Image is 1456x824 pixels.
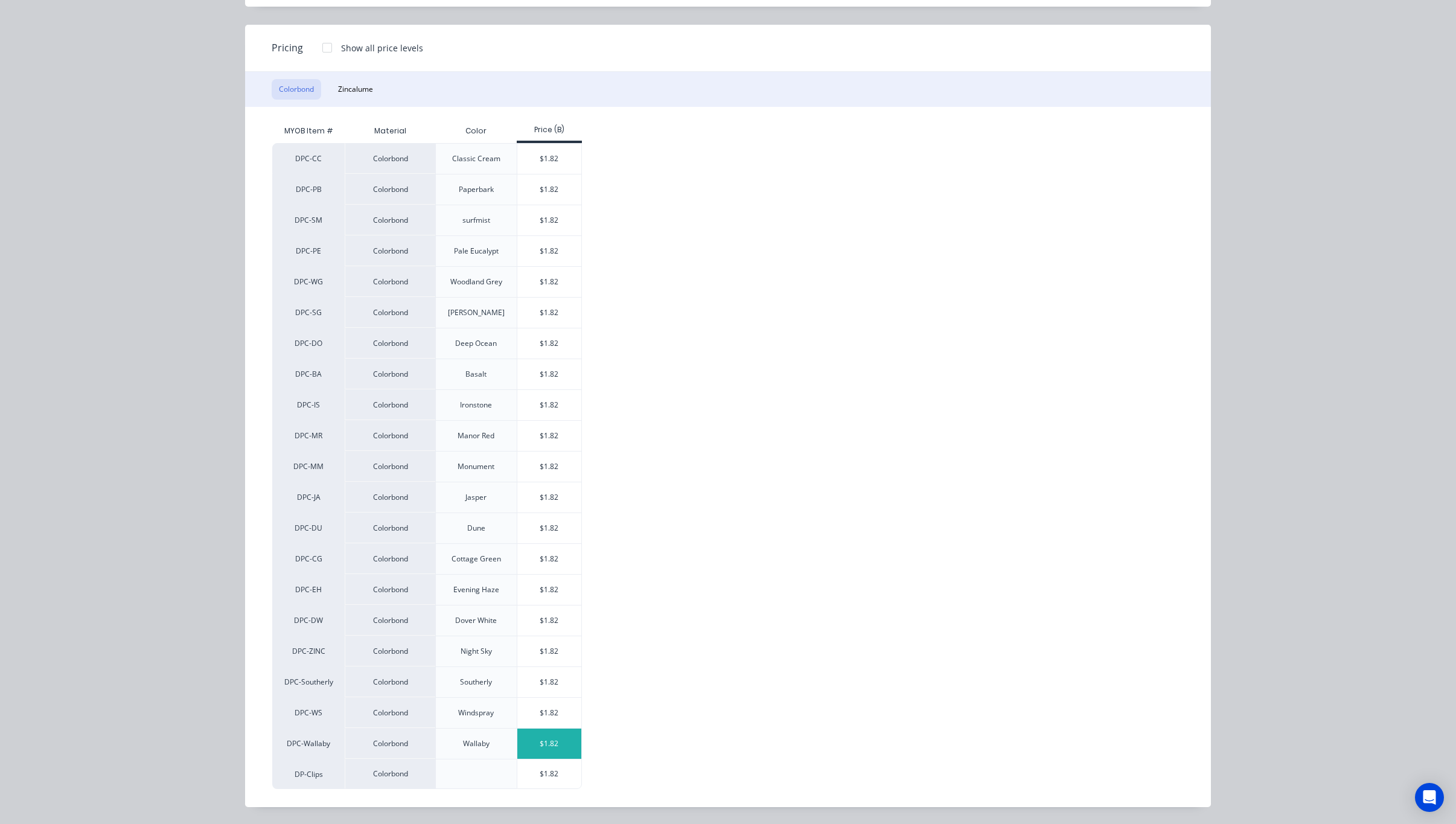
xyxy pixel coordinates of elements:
[517,236,582,266] div: $1.82
[460,400,492,410] div: Ironstone
[448,307,505,318] div: [PERSON_NAME]
[345,574,435,605] div: Colorbond
[345,389,435,420] div: Colorbond
[517,421,582,451] div: $1.82
[517,729,582,759] div: $1.82
[345,451,435,482] div: Colorbond
[272,328,345,359] div: DPC-DO
[345,328,435,359] div: Colorbond
[272,119,345,143] div: MYOB Item #
[272,666,345,697] div: DPC-Southerly
[465,369,487,380] div: Basalt
[331,79,380,100] button: Zincalume
[459,184,494,195] div: Paperbark
[272,389,345,420] div: DPC-IS
[458,430,494,441] div: Manor Red
[272,205,345,235] div: DPC-SM
[345,728,435,759] div: Colorbond
[272,728,345,759] div: DPC-Wallaby
[272,605,345,636] div: DPC-DW
[272,297,345,328] div: DPC-SG
[517,205,582,235] div: $1.82
[517,298,582,328] div: $1.82
[517,636,582,666] div: $1.82
[517,390,582,420] div: $1.82
[461,646,492,657] div: Night Sky
[341,42,423,54] div: Show all price levels
[517,605,582,636] div: $1.82
[345,636,435,666] div: Colorbond
[517,174,582,205] div: $1.82
[462,215,490,226] div: surfmist
[517,124,583,135] div: Price (B)
[452,153,500,164] div: Classic Cream
[1415,783,1444,812] div: Open Intercom Messenger
[272,482,345,513] div: DPC-JA
[272,759,345,789] div: DP-Clips
[272,359,345,389] div: DPC-BA
[345,119,435,143] div: Material
[345,482,435,513] div: Colorbond
[517,328,582,359] div: $1.82
[345,235,435,266] div: Colorbond
[345,143,435,174] div: Colorbond
[272,143,345,174] div: DPC-CC
[272,636,345,666] div: DPC-ZINC
[453,584,499,595] div: Evening Haze
[272,235,345,266] div: DPC-PE
[272,40,303,55] span: Pricing
[345,513,435,543] div: Colorbond
[465,492,487,503] div: Jasper
[272,513,345,543] div: DPC-DU
[517,513,582,543] div: $1.82
[463,738,490,749] div: Wallaby
[345,420,435,451] div: Colorbond
[272,174,345,205] div: DPC-PB
[517,544,582,574] div: $1.82
[517,667,582,697] div: $1.82
[272,697,345,728] div: DPC-WS
[454,246,499,257] div: Pale Eucalypt
[272,543,345,574] div: DPC-CG
[345,297,435,328] div: Colorbond
[345,605,435,636] div: Colorbond
[450,276,502,287] div: Woodland Grey
[345,543,435,574] div: Colorbond
[345,697,435,728] div: Colorbond
[517,452,582,482] div: $1.82
[345,174,435,205] div: Colorbond
[272,79,321,100] button: Colorbond
[517,698,582,728] div: $1.82
[345,359,435,389] div: Colorbond
[458,707,494,718] div: Windspray
[345,666,435,697] div: Colorbond
[517,359,582,389] div: $1.82
[455,338,497,349] div: Deep Ocean
[455,615,497,626] div: Dover White
[272,420,345,451] div: DPC-MR
[272,451,345,482] div: DPC-MM
[272,574,345,605] div: DPC-EH
[345,759,435,789] div: Colorbond
[460,677,492,688] div: Southerly
[517,482,582,513] div: $1.82
[272,266,345,297] div: DPC-WG
[456,116,496,146] div: Color
[517,267,582,297] div: $1.82
[345,205,435,235] div: Colorbond
[458,461,494,472] div: Monument
[517,575,582,605] div: $1.82
[517,144,582,174] div: $1.82
[517,759,582,788] div: $1.82
[345,266,435,297] div: Colorbond
[467,523,485,534] div: Dune
[452,554,501,564] div: Cottage Green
